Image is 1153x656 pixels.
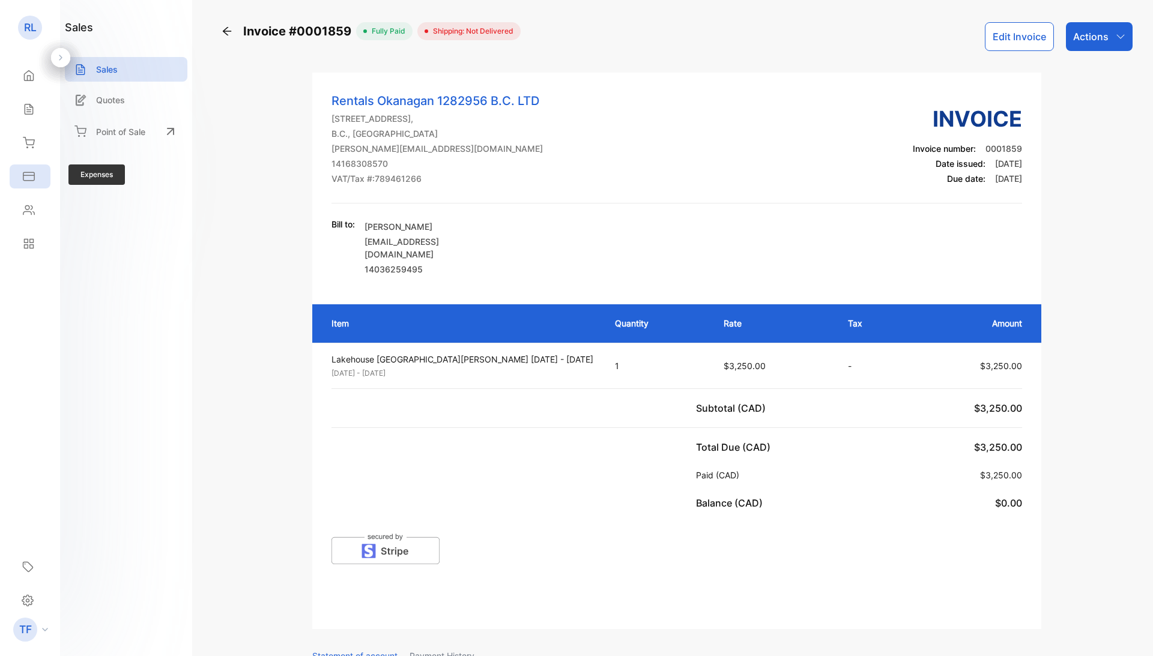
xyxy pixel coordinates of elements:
[331,353,593,366] p: Lakehouse [GEOGRAPHIC_DATA][PERSON_NAME] [DATE] - [DATE]
[65,88,187,112] a: Quotes
[331,127,543,140] p: B.C., [GEOGRAPHIC_DATA]
[65,57,187,82] a: Sales
[995,497,1022,509] span: $0.00
[331,142,543,155] p: [PERSON_NAME][EMAIL_ADDRESS][DOMAIN_NAME]
[243,22,356,40] span: Invoice #0001859
[367,26,405,37] span: fully paid
[913,143,976,154] span: Invoice number:
[696,440,775,454] p: Total Due (CAD)
[974,441,1022,453] span: $3,250.00
[974,402,1022,414] span: $3,250.00
[848,317,896,330] p: Tax
[331,112,543,125] p: [STREET_ADDRESS],
[1073,29,1109,44] p: Actions
[995,158,1022,169] span: [DATE]
[696,401,770,415] p: Subtotal (CAD)
[696,469,744,481] p: Paid (CAD)
[615,317,700,330] p: Quantity
[365,235,503,260] p: [EMAIL_ADDRESS][DOMAIN_NAME]
[65,118,187,145] a: Point of Sale
[980,470,1022,480] span: $3,250.00
[24,20,37,35] p: RL
[331,172,543,185] p: VAT/Tax #: 789461266
[980,361,1022,371] span: $3,250.00
[331,368,593,379] p: [DATE] - [DATE]
[331,157,543,170] p: 14168308570
[331,218,355,230] p: Bill to:
[96,125,145,138] p: Point of Sale
[936,158,985,169] span: Date issued:
[985,143,1022,154] span: 0001859
[724,317,824,330] p: Rate
[10,5,46,41] button: Open LiveChat chat widget
[920,317,1022,330] p: Amount
[696,496,767,510] p: Balance (CAD)
[65,19,93,35] h1: sales
[68,164,125,185] span: Expenses
[615,360,700,372] p: 1
[96,94,125,106] p: Quotes
[365,220,503,233] p: [PERSON_NAME]
[985,22,1054,51] button: Edit Invoice
[848,360,896,372] p: -
[96,63,118,76] p: Sales
[331,532,440,564] img: Payment Icon
[331,317,591,330] p: Item
[724,361,766,371] span: $3,250.00
[995,173,1022,184] span: [DATE]
[19,622,32,637] p: TF
[913,103,1022,135] h3: Invoice
[1066,22,1133,51] button: Actions
[428,26,513,37] span: Shipping: Not Delivered
[331,92,543,110] p: Rentals Okanagan 1282956 B.C. LTD
[947,173,985,184] span: Due date:
[365,263,503,275] p: 14036259495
